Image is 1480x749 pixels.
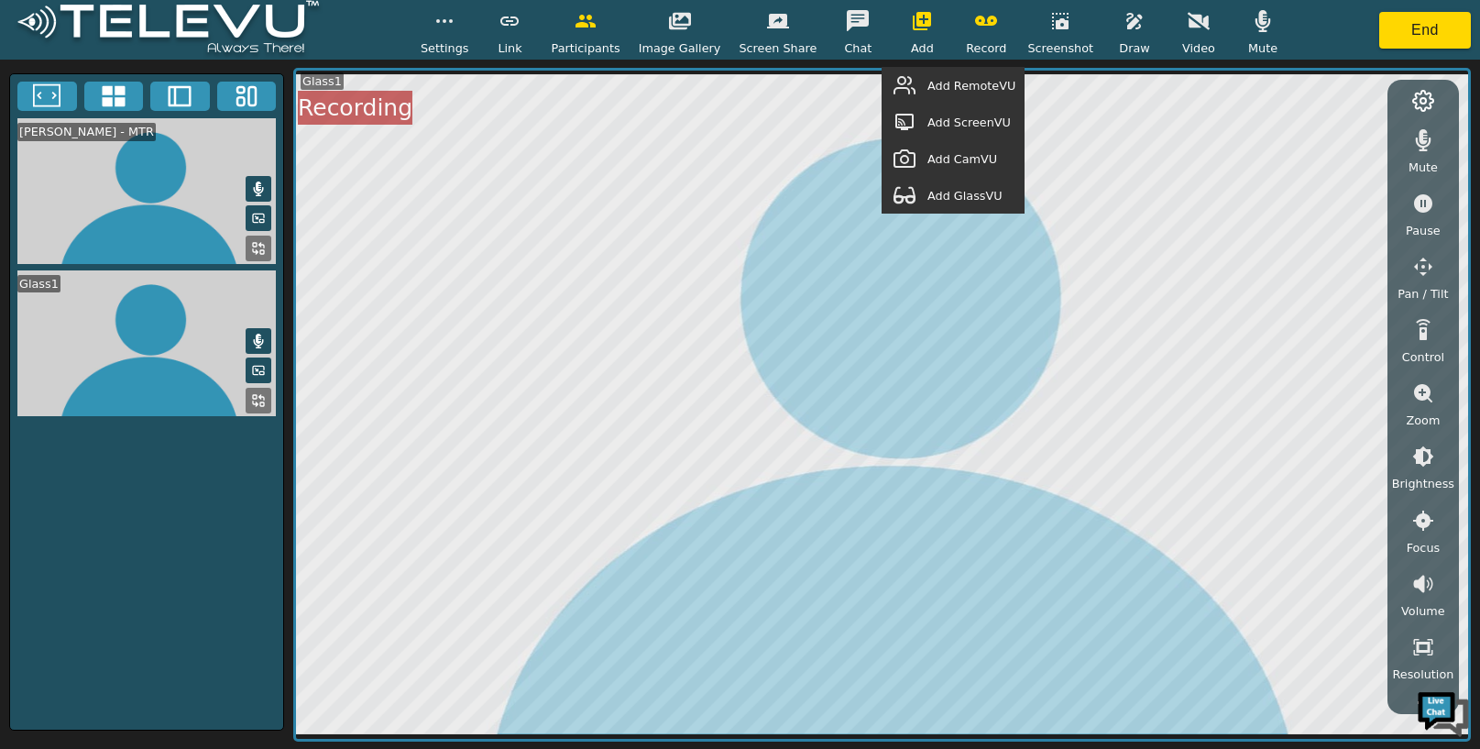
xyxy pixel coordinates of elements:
div: Recording [298,91,412,126]
button: Picture in Picture [246,358,271,383]
button: Mute [246,328,271,354]
button: Replace Feed [246,388,271,413]
button: Picture in Picture [246,205,271,231]
span: Control [1402,348,1444,366]
span: We're online! [106,231,253,416]
span: Add [911,39,934,57]
span: Brightness [1392,475,1454,492]
span: Zoom [1406,412,1440,429]
span: Add RemoteVU [927,77,1015,94]
div: Glass1 [17,275,60,292]
span: Image Gallery [639,39,721,57]
span: Pan / Tilt [1398,285,1448,303]
span: Settings [421,39,469,57]
button: Mute [246,176,271,202]
div: [PERSON_NAME] - MTR [17,123,156,140]
span: Draw [1119,39,1149,57]
span: Participants [551,39,619,57]
span: Link [498,39,521,57]
span: Mute [1248,39,1277,57]
span: Record [966,39,1006,57]
span: Volume [1401,602,1445,620]
div: Chat with us now [95,96,308,120]
textarea: Type your message and hit 'Enter' [9,501,349,565]
button: End [1379,12,1471,49]
span: Focus [1407,539,1441,556]
span: Screenshot [1027,39,1093,57]
button: Replace Feed [246,236,271,261]
button: 4x4 [84,82,144,111]
img: d_736959983_company_1615157101543_736959983 [31,85,77,131]
span: Resolution [1392,666,1453,683]
span: Pause [1406,222,1441,239]
div: Minimize live chat window [301,9,345,53]
div: Glass1 [301,72,344,90]
span: Screen Share [739,39,817,57]
button: Two Window Medium [150,82,210,111]
button: Fullscreen [17,82,77,111]
span: Add CamVU [927,150,997,168]
button: Three Window Medium [217,82,277,111]
span: Mute [1409,159,1438,176]
span: Chat [844,39,872,57]
span: Video [1182,39,1215,57]
span: Add ScreenVU [927,114,1011,131]
span: Add GlassVU [927,187,1003,204]
img: Chat Widget [1416,685,1471,740]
